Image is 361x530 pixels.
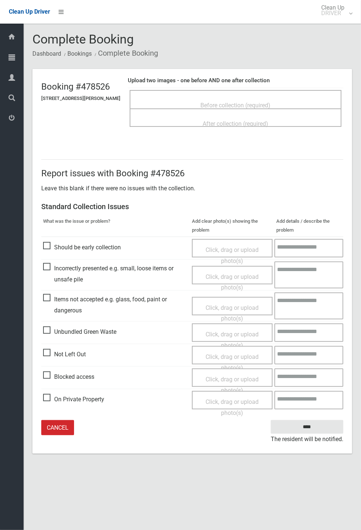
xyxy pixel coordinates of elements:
a: Cancel [41,420,74,435]
th: Add clear photo(s) showing the problem [190,215,274,237]
span: Click, drag or upload photo(s) [206,246,259,264]
span: Click, drag or upload photo(s) [206,398,259,416]
span: Before collection (required) [201,102,271,109]
span: Click, drag or upload photo(s) [206,331,259,349]
small: The resident will be notified. [271,434,343,445]
span: Not Left Out [43,349,86,360]
p: Leave this blank if there were no issues with the collection. [41,183,343,194]
span: Click, drag or upload photo(s) [206,273,259,291]
h2: Booking #478526 [41,82,120,91]
h5: [STREET_ADDRESS][PERSON_NAME] [41,96,120,101]
span: Click, drag or upload photo(s) [206,304,259,322]
span: On Private Property [43,394,104,405]
th: Add details / describe the problem [274,215,343,237]
span: Clean Up Driver [9,8,50,15]
span: Click, drag or upload photo(s) [206,376,259,394]
span: Unbundled Green Waste [43,326,116,337]
a: Clean Up Driver [9,6,50,17]
h2: Report issues with Booking #478526 [41,169,343,178]
h4: Upload two images - one before AND one after collection [128,77,343,84]
span: Clean Up [318,5,352,16]
a: Bookings [67,50,92,57]
li: Complete Booking [93,46,158,60]
small: DRIVER [321,10,344,16]
span: Blocked access [43,371,94,382]
span: Items not accepted e.g. glass, food, paint or dangerous [43,294,188,316]
h3: Standard Collection Issues [41,202,343,211]
span: Should be early collection [43,242,121,253]
a: Dashboard [32,50,61,57]
th: What was the issue or problem? [41,215,190,237]
span: Incorrectly presented e.g. small, loose items or unsafe pile [43,263,188,285]
span: Click, drag or upload photo(s) [206,353,259,371]
span: After collection (required) [203,120,269,127]
span: Complete Booking [32,32,134,46]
